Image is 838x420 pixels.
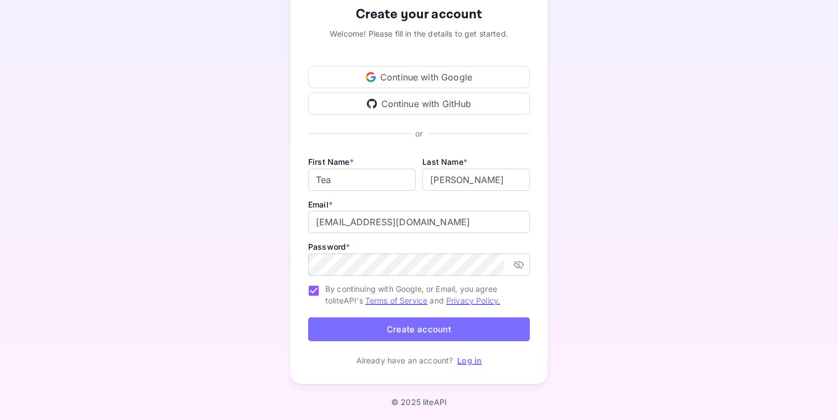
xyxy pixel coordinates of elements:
[391,397,447,407] p: © 2025 liteAPI
[308,200,333,209] label: Email
[308,157,354,166] label: First Name
[325,283,521,306] span: By continuing with Google, or Email, you agree to liteAPI's and
[308,169,416,191] input: John
[308,317,530,341] button: Create account
[446,296,500,305] a: Privacy Policy.
[308,211,530,233] input: johndoe@gmail.com
[422,169,530,191] input: Doe
[308,28,530,39] div: Welcome! Please fill in the details to get started.
[365,296,427,305] a: Terms of Service
[308,242,350,251] label: Password
[308,93,530,115] div: Continue with GitHub
[457,356,482,365] a: Log in
[422,157,467,166] label: Last Name
[509,255,529,275] button: toggle password visibility
[308,66,530,88] div: Continue with Google
[308,4,530,24] div: Create your account
[356,355,453,366] p: Already have an account?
